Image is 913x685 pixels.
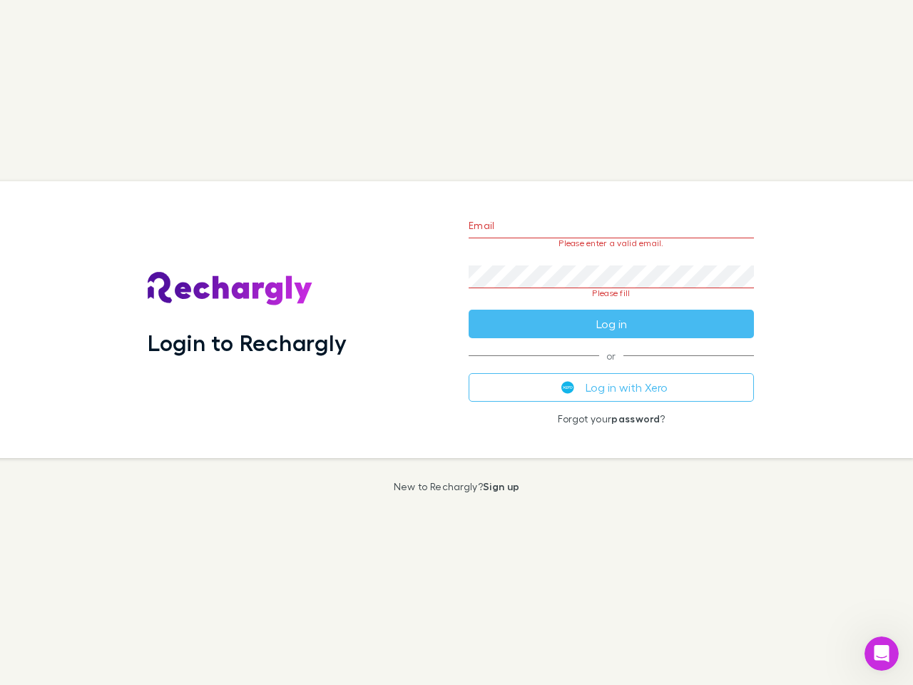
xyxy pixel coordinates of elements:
[469,373,754,402] button: Log in with Xero
[561,381,574,394] img: Xero's logo
[469,355,754,356] span: or
[469,413,754,425] p: Forgot your ?
[483,480,519,492] a: Sign up
[864,636,899,671] iframe: Intercom live chat
[148,272,313,306] img: Rechargly's Logo
[148,329,347,356] h1: Login to Rechargly
[611,412,660,425] a: password
[469,238,754,248] p: Please enter a valid email.
[469,310,754,338] button: Log in
[469,288,754,298] p: Please fill
[394,481,520,492] p: New to Rechargly?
